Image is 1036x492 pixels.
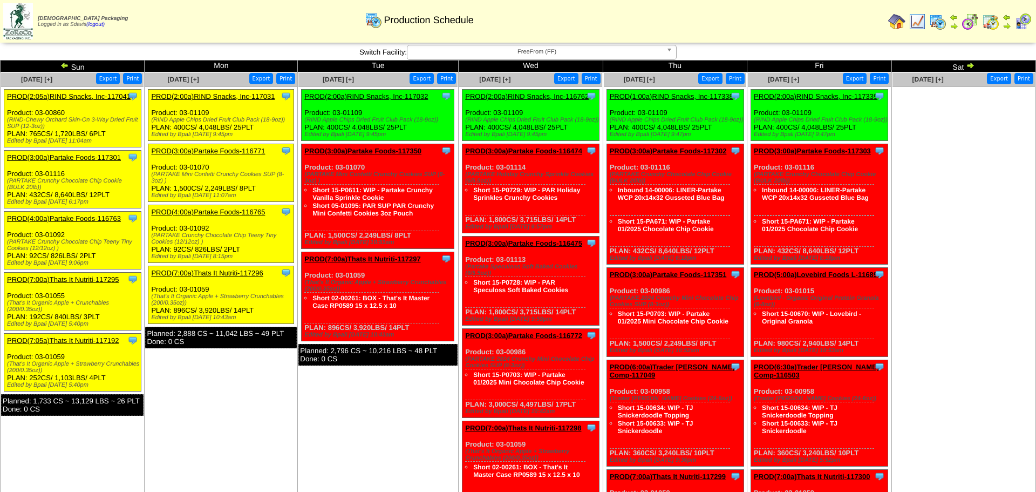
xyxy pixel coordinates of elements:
[982,13,999,30] img: calendarinout.gif
[304,171,454,184] div: (PARTAKE Mini Confetti Crunchy Cookies SUP (8‐3oz) )
[586,238,597,248] img: Tooltip
[751,90,888,141] div: Product: 03-01109 PLAN: 400CS / 4,048LBS / 25PLT
[21,76,52,83] span: [DATE] [+]
[151,253,294,260] div: Edited by Bpali [DATE] 8:15pm
[123,73,142,84] button: Print
[874,361,885,372] img: Tooltip
[462,90,599,141] div: Product: 03-01109 PLAN: 400CS / 4,048LBS / 25PLT
[610,347,744,354] div: Edited by Bpali [DATE] 10:52am
[4,273,141,331] div: Product: 03-01055 PLAN: 192CS / 840LBS / 3PLT
[586,330,597,341] img: Tooltip
[754,457,888,463] div: Edited by Bpali [DATE] 5:52pm
[730,471,741,482] img: Tooltip
[312,294,430,309] a: Short 02-00261: BOX - That's It Master Case RP0589 15 x 12.5 x 10
[151,232,294,245] div: (PARTAKE Crunchy Chocolate Chip Teeny Tiny Cookies (12/12oz) )
[465,332,582,340] a: PROD(3:00a)Partake Foods-116772
[730,361,741,372] img: Tooltip
[754,171,888,184] div: (PARTAKE Crunchy Chocolate Chip Cookie (BULK 20lb))
[151,208,265,216] a: PROD(4:00a)Partake Foods-116765
[7,153,121,161] a: PROD(3:00a)Partake Foods-117301
[874,145,885,156] img: Tooltip
[281,145,291,156] img: Tooltip
[151,192,294,199] div: Edited by Bpali [DATE] 11:07am
[462,237,599,326] div: Product: 03-01113 PLAN: 1,800CS / 3,715LBS / 14PLT
[465,356,599,369] div: (PARTAKE 2024 Crunchy Mini Chocolate Chip Cookies SUP (8-3oz))
[603,60,747,72] td: Thu
[1,394,144,416] div: Planned: 1,733 CS ~ 13,129 LBS ~ 26 PLT Done: 0 CS
[1003,13,1011,22] img: arrowleft.gif
[962,13,979,30] img: calendarblend.gif
[610,271,727,279] a: PROD(3:00a)Partake Foods-117351
[751,360,888,467] div: Product: 03-00958 PLAN: 360CS / 3,240LBS / 10PLT
[276,73,295,84] button: Print
[459,60,603,72] td: Wed
[754,92,877,100] a: PROD(2:00a)RIND Snacks, Inc-117339
[618,186,725,201] a: Inbound 14-00006: LINER-Partake WCP 20x14x32 Gusseted Blue Bag
[586,91,597,102] img: Tooltip
[312,202,434,217] a: Short 05-01095: PAR SUP PAR Crunchy Mini Confetti Cookies 3oz Pouch
[754,363,879,379] a: PROD(6:30a)Trader [PERSON_NAME] Comp-116503
[148,266,294,324] div: Product: 03-01059 PLAN: 896CS / 3,920LBS / 14PLT
[610,92,733,100] a: PROD(1:00a)RIND Snacks, Inc-117338
[754,395,888,402] div: (Trader [PERSON_NAME] Cookies (24-6oz))
[60,61,69,70] img: arrowleft.gif
[768,76,799,83] a: [DATE] [+]
[151,293,294,306] div: (That's It Organic Apple + Strawberry Crunchables (200/0.35oz))
[618,420,693,435] a: Short 15-00633: WIP - TJ Snickerdoodle
[465,131,599,138] div: Edited by Bpali [DATE] 9:45pm
[909,13,926,30] img: line_graph.gif
[874,471,885,482] img: Tooltip
[465,171,599,184] div: (PARTAKE Holiday Crunchy Sprinkle Cookies (6/5.5oz))
[751,144,888,265] div: Product: 03-01116 PLAN: 432CS / 8,640LBS / 12PLT
[168,76,199,83] a: [DATE] [+]
[312,186,433,201] a: Short 15-P0611: WIP - Partake Crunchy Vanilla Sprinkle Cookie
[7,336,119,345] a: PROD(7:05a)Thats It Nutriti-117192
[7,138,141,144] div: Edited by Bpali [DATE] 11:04am
[473,279,568,294] a: Short 15-P0728: WIP - PAR Speculoss Soft Baked Cookies
[582,73,601,84] button: Print
[912,76,944,83] a: [DATE] [+]
[465,117,599,123] div: (RIND Apple Chips Dried Fruit Club Pack (18-9oz))
[96,73,120,84] button: Export
[127,152,138,163] img: Tooltip
[304,131,454,138] div: Edited by Bpali [DATE] 9:45pm
[4,90,141,147] div: Product: 03-00860 PLAN: 765CS / 1,720LBS / 6PLT
[1014,13,1032,30] img: calendarcustomer.gif
[465,264,599,277] div: (Partake Speculoos Soft Baked Cookies (6/5.5oz))
[888,13,905,30] img: home.gif
[929,13,946,30] img: calendarprod.gif
[441,91,452,102] img: Tooltip
[762,310,861,325] a: Short 15-00670: WIP - Lovebird - Original Granola
[441,145,452,156] img: Tooltip
[606,90,744,141] div: Product: 03-01109 PLAN: 400CS / 4,048LBS / 25PLT
[365,11,382,29] img: calendarprod.gif
[610,473,726,481] a: PROD(7:00a)Thats It Nutriti-117299
[281,91,291,102] img: Tooltip
[610,457,744,463] div: Edited by Bpali [DATE] 9:36pm
[624,76,655,83] span: [DATE] [+]
[586,145,597,156] img: Tooltip
[726,73,745,84] button: Print
[151,92,275,100] a: PROD(2:00a)RIND Snacks, Inc-117031
[618,218,714,233] a: Short 15-PA671: WIP - Partake 01/2025 Chocolate Chip Cookie
[747,60,891,72] td: Fri
[151,147,265,155] a: PROD(3:00a)Partake Foods-116771
[7,178,141,191] div: (PARTAKE Crunchy Chocolate Chip Cookie (BULK 20lb))
[479,76,510,83] a: [DATE] [+]
[7,300,141,313] div: (That's It Organic Apple + Crunchables (200/0.35oz))
[554,73,578,84] button: Export
[1003,22,1011,30] img: arrowright.gif
[465,316,599,322] div: Edited by Bpali [DATE] 9:58pm
[465,239,582,247] a: PROD(3:00a)Partake Foods-116475
[465,408,599,415] div: Edited by Bpali [DATE] 10:42am
[762,218,858,233] a: Short 15-PA671: WIP - Partake 01/2025 Chocolate Chip Cookie
[7,382,141,388] div: Edited by Bpali [DATE] 5:40pm
[3,3,33,39] img: zoroco-logo-small.webp
[441,253,452,264] img: Tooltip
[754,295,888,308] div: (Lovebird - Organic Original Protein Granola (6-8oz))
[38,16,128,28] span: Logged in as Sdavis
[151,117,294,123] div: (RIND Apple Chips Dried Fruit Club Pack (18-9oz))
[127,335,138,346] img: Tooltip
